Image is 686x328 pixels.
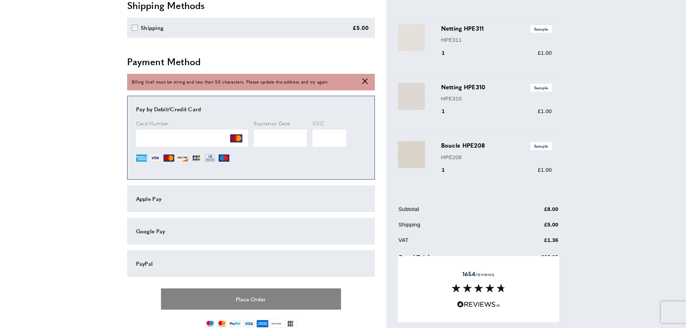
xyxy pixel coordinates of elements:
[217,320,227,328] img: mastercard
[530,142,552,150] span: Sample
[530,25,552,33] span: Sample
[538,108,552,114] span: £1.00
[502,220,558,234] td: £5.00
[177,153,188,163] img: DI.png
[398,141,425,168] img: Boucle HPE208
[132,78,329,85] span: Billing line1 must be string and less than 50 characters. Please update the address and try again.
[136,227,366,235] div: Google Pay
[205,320,215,328] img: maestro
[441,94,552,103] p: HPE310
[163,153,174,163] img: MC.png
[136,153,147,163] img: AE.png
[441,166,455,174] div: 1
[441,36,552,44] p: HPE311
[150,153,161,163] img: VI.png
[313,130,346,147] iframe: Secure Credit Card Frame - CVV
[538,50,552,56] span: £1.00
[441,141,552,150] h3: Boucle HPE208
[398,83,425,110] img: Netting HPE310
[229,320,241,328] img: paypal
[441,107,455,116] div: 1
[441,83,552,91] h3: Netting HPE310
[284,320,297,328] img: jcb
[141,23,163,32] div: Shipping
[502,205,558,219] td: £8.00
[399,251,501,267] td: Grand Total
[457,301,500,308] img: Reviews.io 5 stars
[136,130,248,147] iframe: Secure Credit Card Frame - Credit Card Number
[398,24,425,51] img: Netting HPE311
[127,55,375,68] h2: Payment Method
[136,105,366,113] div: Pay by Debit/Credit Card
[256,320,269,328] img: american-express
[161,288,341,310] button: Place Order
[254,120,290,127] span: Expiration Date
[243,320,255,328] img: visa
[530,84,552,91] span: Sample
[230,132,242,144] img: MC.png
[462,270,475,278] strong: 1654
[441,153,552,162] p: HPE208
[136,259,366,268] div: PayPal
[254,130,307,147] iframe: Secure Credit Card Frame - Expiration Date
[313,120,324,127] span: CVC
[399,205,501,219] td: Subtotal
[462,270,494,278] span: reviews
[219,153,229,163] img: MI.png
[441,24,552,33] h3: Netting HPE311
[441,49,455,57] div: 1
[538,167,552,173] span: £1.00
[205,153,216,163] img: DN.png
[452,284,506,292] img: Reviews section
[502,236,558,250] td: £1.36
[136,194,366,203] div: Apple Pay
[399,220,501,234] td: Shipping
[136,120,169,127] span: Card Number
[353,23,369,32] div: £5.00
[502,251,558,267] td: £13.00
[399,236,501,250] td: VAT
[270,320,283,328] img: discover
[191,153,202,163] img: JCB.png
